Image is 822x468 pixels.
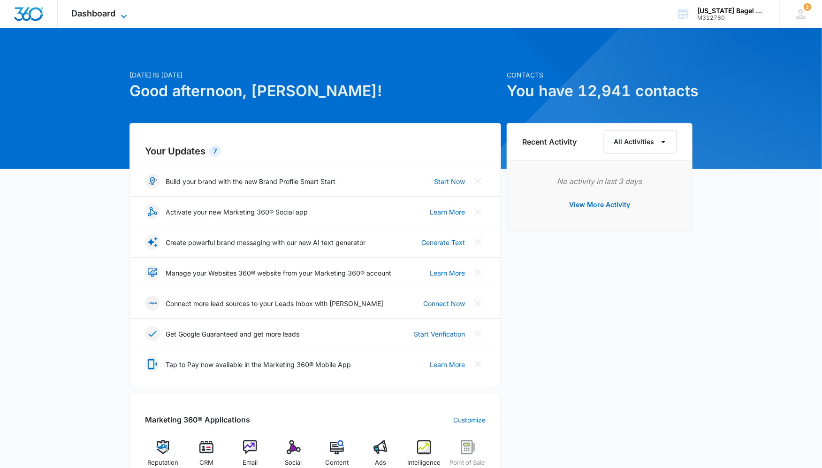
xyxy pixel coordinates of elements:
[166,207,308,217] p: Activate your new Marketing 360® Social app
[166,268,391,278] p: Manage your Websites 360® website from your Marketing 360® account
[243,458,258,468] span: Email
[209,146,221,157] div: 7
[522,136,577,147] h6: Recent Activity
[285,458,302,468] span: Social
[325,458,349,468] span: Content
[430,360,465,369] a: Learn More
[375,458,386,468] span: Ads
[166,176,335,186] p: Build your brand with the new Brand Profile Smart Start
[145,144,486,158] h2: Your Updates
[471,235,486,250] button: Close
[72,8,116,18] span: Dashboard
[471,174,486,189] button: Close
[129,80,501,102] h1: Good afternoon, [PERSON_NAME]!
[522,176,677,187] p: No activity in last 3 days
[166,238,365,247] p: Create powerful brand messaging with our new AI text generator
[199,458,213,468] span: CRM
[471,357,486,372] button: Close
[604,130,677,153] button: All Activities
[407,458,441,468] span: Intelligence
[471,326,486,341] button: Close
[560,193,639,216] button: View More Activity
[697,15,766,21] div: account id
[471,204,486,219] button: Close
[147,458,178,468] span: Reputation
[507,80,693,102] h1: You have 12,941 contacts
[166,360,351,369] p: Tap to Pay now available in the Marketing 360® Mobile App
[430,207,465,217] a: Learn More
[145,414,250,425] h2: Marketing 360® Applications
[804,3,811,11] span: 2
[507,70,693,80] p: Contacts
[430,268,465,278] a: Learn More
[450,458,486,468] span: Point of Sale
[423,299,465,308] a: Connect Now
[434,176,465,186] a: Start Now
[166,329,299,339] p: Get Google Guaranteed and get more leads
[414,329,465,339] a: Start Verification
[697,7,766,15] div: account name
[471,265,486,280] button: Close
[471,296,486,311] button: Close
[166,299,383,308] p: Connect more lead sources to your Leads Inbox with [PERSON_NAME]
[129,70,501,80] p: [DATE] is [DATE]
[453,415,486,425] a: Customize
[804,3,811,11] div: notifications count
[421,238,465,247] a: Generate Text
